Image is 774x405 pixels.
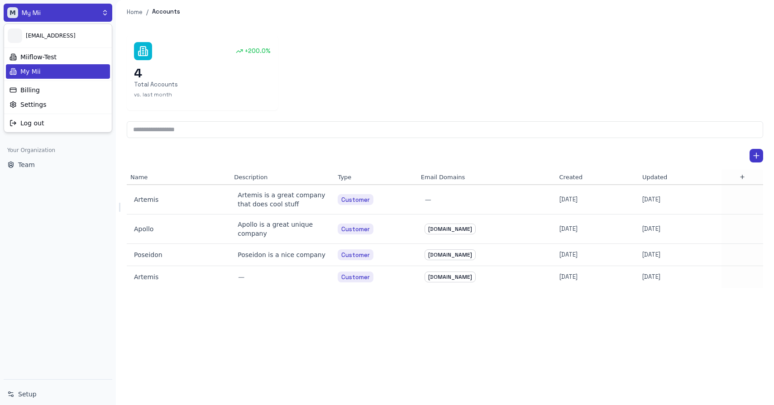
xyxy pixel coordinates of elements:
[26,32,108,39] span: [EMAIL_ADDRESS]
[6,64,110,79] div: My Mii
[6,116,110,130] div: Log out
[6,50,110,64] div: Miiflow-Test
[6,83,110,97] div: Billing
[6,97,110,112] div: Settings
